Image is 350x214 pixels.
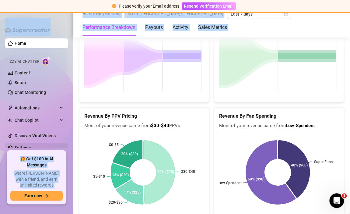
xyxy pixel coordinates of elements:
text: Super Fans [314,160,333,164]
img: Chat Copilot [8,118,12,122]
span: Resend Verification Email [184,4,234,9]
h5: Revenue By PPV Pricing [84,112,204,120]
a: Discover Viral Videos [15,133,56,138]
text: $20-$30 [109,200,123,204]
span: GMT+1 [GEOGRAPHIC_DATA]/[GEOGRAPHIC_DATA] [124,9,223,18]
span: Automations [15,103,58,113]
text: $0-$5 [109,143,119,147]
span: Chat Copilot [15,115,58,125]
img: logo-BBDzfeDw.svg [5,27,51,33]
a: Settings [15,145,31,150]
button: Earn nowarrow-right [10,191,63,201]
div: Sales Metrics [198,24,227,31]
span: 1 [342,193,347,198]
span: arrow-right [44,194,49,198]
span: Before OnlyFans cut [82,9,121,18]
div: Activity [173,24,188,31]
span: Share [PERSON_NAME] with a friend, and earn unlimited rewards [10,170,63,188]
b: Low-Spenders [286,123,315,128]
span: Most of your revenue came from [219,122,339,130]
a: Content [15,70,30,75]
span: Earn now [24,193,42,198]
div: Please verify your Email address [119,3,179,9]
text: $5-$10 [93,174,105,178]
span: exclamation-circle [112,4,116,8]
text: Low-Spenders [218,180,241,185]
button: Resend Verification Email [182,2,236,10]
text: $30-$40 [181,169,195,174]
a: Chat Monitoring [15,90,46,95]
h5: Revenue By Fan Spending [219,112,339,120]
a: Setup [15,80,26,85]
img: AI Chatter [42,56,51,65]
iframe: Intercom live chat [329,193,344,208]
div: Payouts [145,24,163,31]
span: 🎁 Get $100 in AI Messages [10,156,63,168]
span: Izzy AI Chatter [9,59,39,65]
a: Home [15,41,26,46]
b: $30-$40 [151,123,169,128]
span: thunderbolt [8,105,13,110]
span: Most of your revenue came from PPVs [84,122,204,130]
div: Performance Breakdown [82,24,135,31]
span: calendar [284,12,288,16]
span: Last 7 days [231,9,287,19]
